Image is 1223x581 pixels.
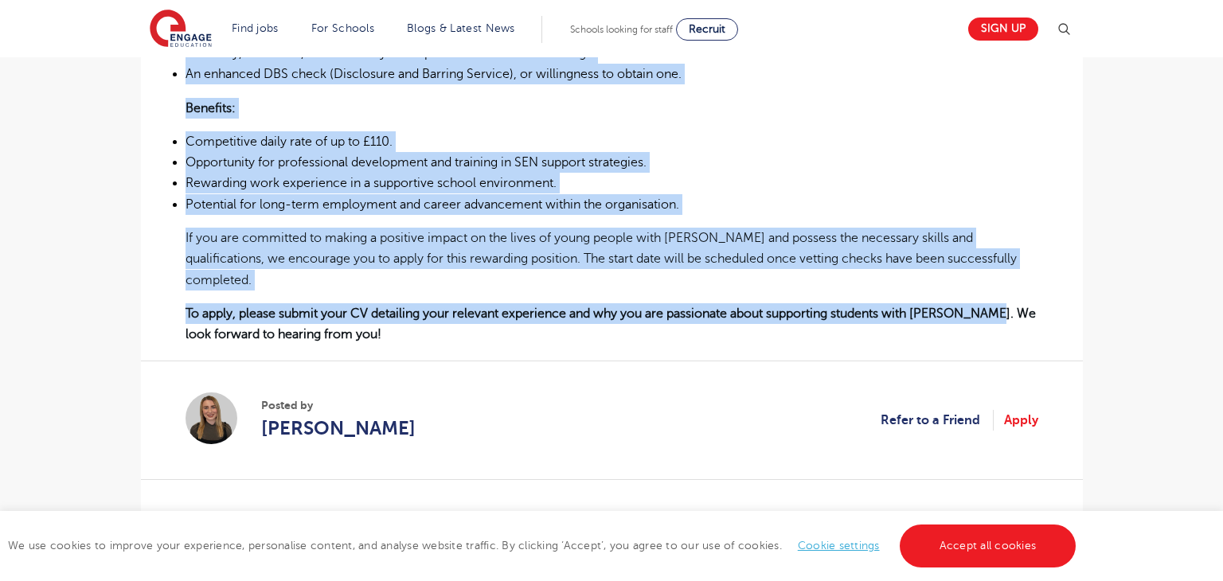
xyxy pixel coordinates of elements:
img: Engage Education [150,10,212,49]
li: Opportunity for professional development and training in SEN support strategies. [186,152,1038,173]
li: Competitive daily rate of up to £110. [186,131,1038,152]
a: Find jobs [232,22,279,34]
li: An enhanced DBS check (Disclosure and Barring Service), or willingness to obtain one. [186,64,1038,84]
a: Refer to a Friend [881,410,994,431]
span: Posted by [261,397,416,414]
a: Cookie settings [798,540,880,552]
span: We use cookies to improve your experience, personalise content, and analyse website traffic. By c... [8,540,1080,552]
strong: To apply, please submit your CV detailing your relevant experience and why you are passionate abo... [186,306,1036,341]
a: Apply [1004,410,1038,431]
span: Recruit [689,23,725,35]
a: Sign up [968,18,1038,41]
a: For Schools [311,22,374,34]
a: Accept all cookies [900,524,1076,567]
a: Blogs & Latest News [407,22,515,34]
li: Potential for long-term employment and career advancement within the organisation. [186,194,1038,215]
p: If you are committed to making a positive impact on the lives of young people with [PERSON_NAME] ... [186,228,1038,290]
strong: Benefits: [186,101,236,115]
span: Schools looking for staff [570,24,673,35]
a: Recruit [676,18,738,41]
li: Rewarding work experience in a supportive school environment. [186,173,1038,193]
a: [PERSON_NAME] [261,414,416,443]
